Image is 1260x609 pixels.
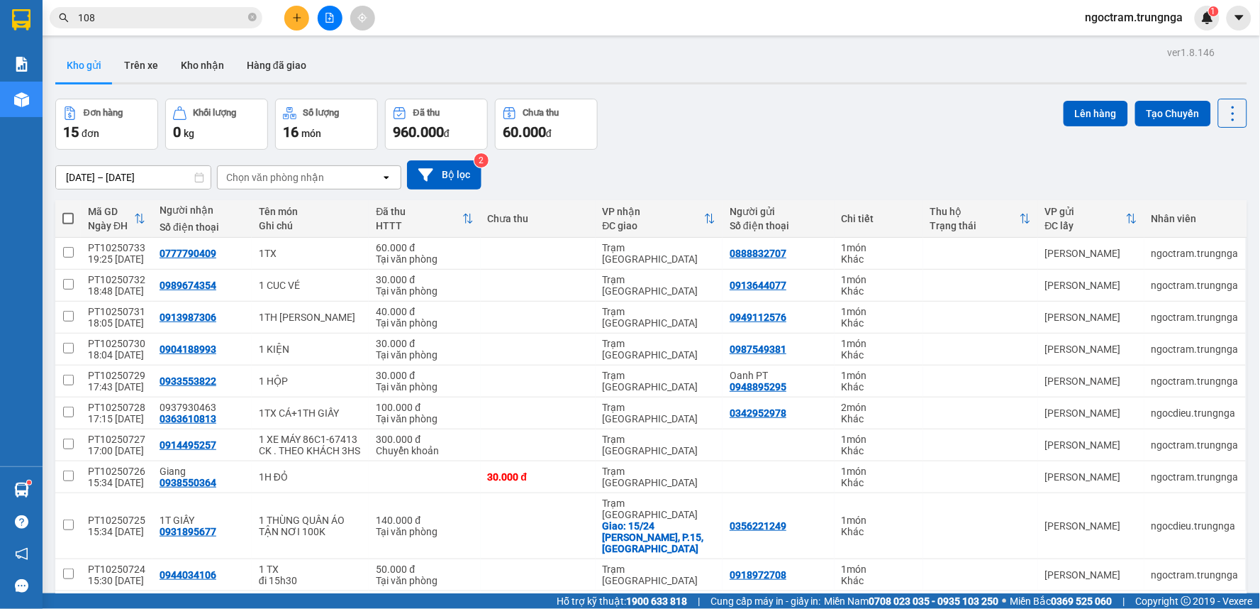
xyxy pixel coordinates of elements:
[842,306,916,317] div: 1 món
[710,593,821,609] span: Cung cấp máy in - giấy in:
[259,445,362,456] div: CK . THEO KHÁCH 3HS
[88,306,145,317] div: PT10250731
[56,166,211,189] input: Select a date range.
[318,6,342,31] button: file-add
[376,206,462,217] div: Đã thu
[235,48,318,82] button: Hàng đã giao
[1074,9,1195,26] span: ngoctram.trungnga
[1045,407,1137,419] div: [PERSON_NAME]
[88,338,145,349] div: PT10250730
[259,407,362,419] div: 1TX CÁ+1TH GIẤY
[1152,312,1239,323] div: ngoctram.trungnga
[135,12,279,46] div: Trạm [GEOGRAPHIC_DATA]
[88,434,145,445] div: PT10250727
[27,481,31,485] sup: 1
[284,6,309,31] button: plus
[160,569,216,581] div: 0944034106
[1181,596,1191,606] span: copyright
[55,48,113,82] button: Kho gửi
[842,253,916,265] div: Khác
[1152,439,1239,451] div: ngoctram.trungnga
[1152,248,1239,259] div: ngoctram.trungnga
[376,370,473,381] div: 30.000 đ
[12,44,126,64] div: 0888832707
[1123,593,1125,609] span: |
[1152,280,1239,291] div: ngoctram.trungnga
[825,593,999,609] span: Miền Nam
[169,48,235,82] button: Kho nhận
[444,128,450,139] span: đ
[259,344,362,355] div: 1 KIỆN
[381,172,392,183] svg: open
[546,128,552,139] span: đ
[14,92,29,107] img: warehouse-icon
[413,108,440,118] div: Đã thu
[259,434,362,445] div: 1 XE MÁY 86C1-67413
[488,213,589,224] div: Chưa thu
[259,312,362,323] div: 1TH THANH LONG
[376,402,473,413] div: 100.000 đ
[194,108,237,118] div: Khối lượng
[1201,11,1214,24] img: icon-new-feature
[923,200,1038,238] th: Toggle SortBy
[88,477,145,488] div: 15:34 [DATE]
[376,338,473,349] div: 30.000 đ
[603,498,716,520] div: Trạm [GEOGRAPHIC_DATA]
[88,349,145,361] div: 18:04 [DATE]
[730,206,827,217] div: Người gửi
[160,515,245,526] div: 1T GIẤY
[1045,280,1137,291] div: [PERSON_NAME]
[842,370,916,381] div: 1 món
[12,12,34,27] span: Gửi:
[603,402,716,424] div: Trạm [GEOGRAPHIC_DATA]
[59,13,69,23] span: search
[603,434,716,456] div: Trạm [GEOGRAPHIC_DATA]
[503,124,546,141] span: 60.000
[184,128,194,139] span: kg
[376,220,462,231] div: HTTT
[350,6,375,31] button: aim
[730,248,786,259] div: 0888832707
[160,204,245,216] div: Người nhận
[55,99,158,150] button: Đơn hàng15đơn
[15,515,28,529] span: question-circle
[259,206,362,217] div: Tên món
[248,11,257,25] span: close-circle
[603,306,716,329] div: Trạm [GEOGRAPHIC_DATA]
[730,569,786,581] div: 0918972708
[842,526,916,537] div: Khác
[1045,520,1137,532] div: [PERSON_NAME]
[842,413,916,424] div: Khác
[1152,375,1239,387] div: ngoctram.trungnga
[1211,6,1216,16] span: 1
[730,520,786,532] div: 0356221249
[1038,200,1144,238] th: Toggle SortBy
[495,99,598,150] button: Chưa thu60.000đ
[165,99,268,150] button: Khối lượng0kg
[376,526,473,537] div: Tại văn phòng
[842,338,916,349] div: 1 món
[930,206,1020,217] div: Thu hộ
[12,12,126,44] div: [PERSON_NAME]
[603,466,716,488] div: Trạm [GEOGRAPHIC_DATA]
[1045,248,1137,259] div: [PERSON_NAME]
[393,124,444,141] span: 960.000
[626,596,687,607] strong: 1900 633 818
[259,515,362,526] div: 1 THÙNG QUẦN ÁO
[12,100,279,118] div: Tên hàng: 1TX ( : 1 )
[376,413,473,424] div: Tại văn phòng
[474,153,489,168] sup: 2
[376,434,473,445] div: 300.000 đ
[123,99,143,119] span: SL
[842,381,916,393] div: Khác
[11,75,128,92] div: 60.000
[369,200,480,238] th: Toggle SortBy
[730,344,786,355] div: 0987549381
[301,128,321,139] span: món
[603,220,705,231] div: ĐC giao
[226,170,324,185] div: Chọn văn phòng nhận
[376,349,473,361] div: Tại văn phòng
[376,515,473,526] div: 140.000 đ
[1227,6,1251,31] button: caret-down
[1152,213,1239,224] div: Nhân viên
